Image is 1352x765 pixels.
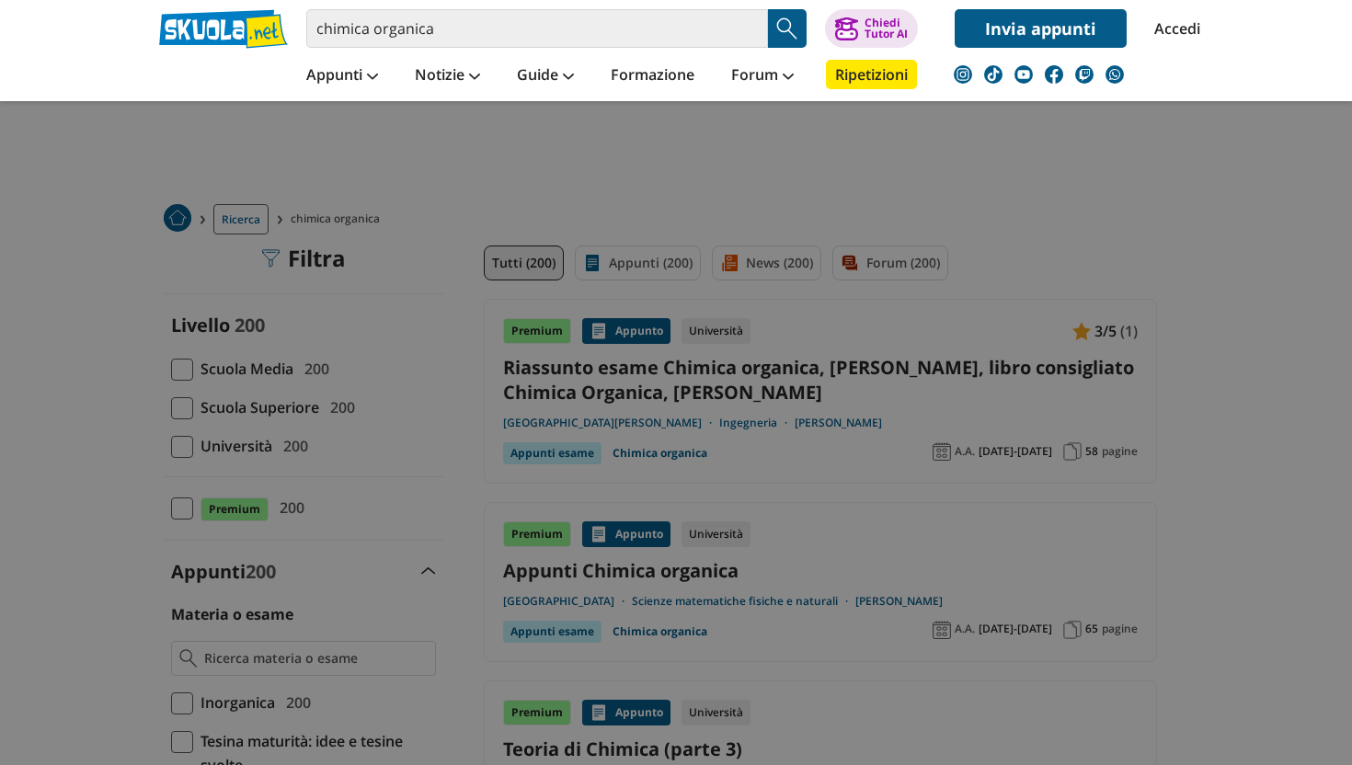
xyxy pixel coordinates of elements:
[826,60,917,89] a: Ripetizioni
[306,9,768,48] input: Cerca appunti, riassunti o versioni
[955,9,1127,48] a: Invia appunti
[606,60,699,93] a: Formazione
[773,15,801,42] img: Cerca appunti, riassunti o versioni
[825,9,918,48] button: ChiediTutor AI
[302,60,383,93] a: Appunti
[768,9,807,48] button: Search Button
[954,65,972,84] img: instagram
[984,65,1003,84] img: tiktok
[1106,65,1124,84] img: WhatsApp
[727,60,798,93] a: Forum
[865,17,908,40] div: Chiedi Tutor AI
[1075,65,1094,84] img: twitch
[1154,9,1193,48] a: Accedi
[1014,65,1033,84] img: youtube
[512,60,579,93] a: Guide
[410,60,485,93] a: Notizie
[1045,65,1063,84] img: facebook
